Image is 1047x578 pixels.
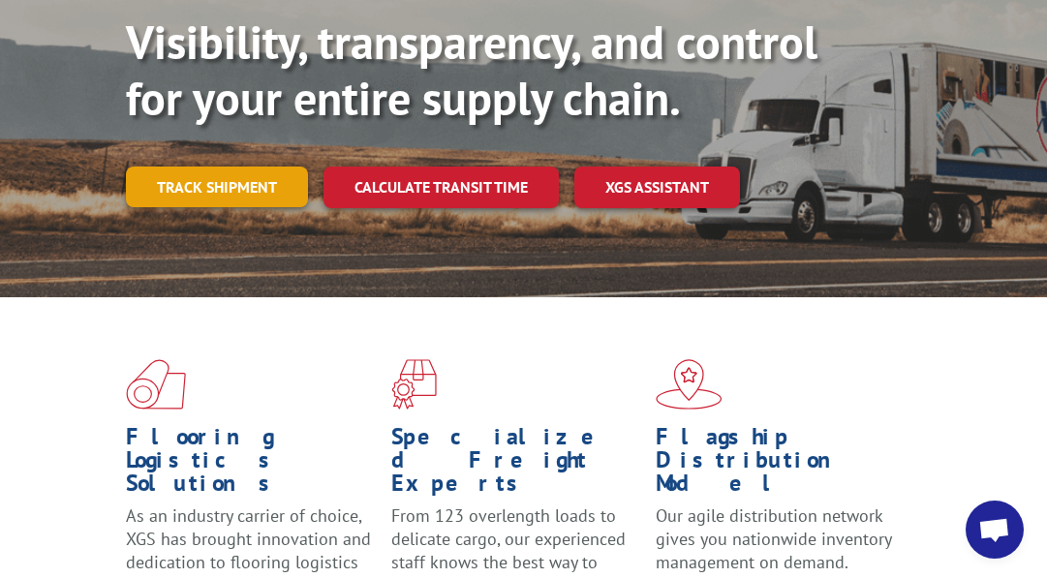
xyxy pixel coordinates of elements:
[323,167,559,208] a: Calculate transit time
[574,167,740,208] a: XGS ASSISTANT
[656,425,907,504] h1: Flagship Distribution Model
[391,359,437,410] img: xgs-icon-focused-on-flooring-red
[656,504,891,573] span: Our agile distribution network gives you nationwide inventory management on demand.
[126,12,817,128] b: Visibility, transparency, and control for your entire supply chain.
[126,359,186,410] img: xgs-icon-total-supply-chain-intelligence-red
[391,425,642,504] h1: Specialized Freight Experts
[656,359,723,410] img: xgs-icon-flagship-distribution-model-red
[126,167,308,207] a: Track shipment
[966,501,1024,559] a: Open chat
[126,425,377,504] h1: Flooring Logistics Solutions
